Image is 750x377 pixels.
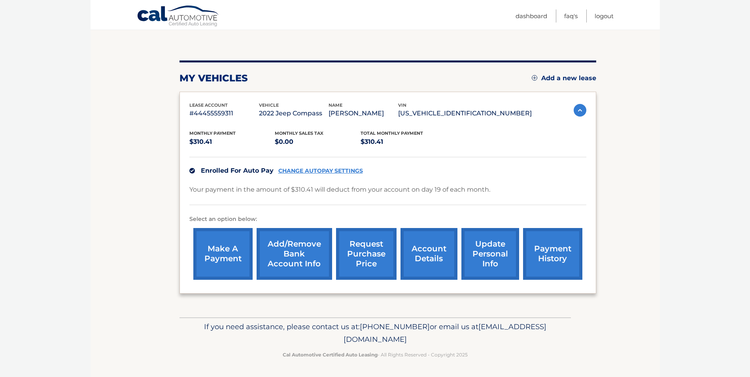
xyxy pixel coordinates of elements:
[201,167,274,174] span: Enrolled For Auto Pay
[329,108,398,119] p: [PERSON_NAME]
[259,108,329,119] p: 2022 Jeep Compass
[401,228,457,280] a: account details
[193,228,253,280] a: make a payment
[189,215,586,224] p: Select an option below:
[532,75,537,81] img: add.svg
[361,130,423,136] span: Total Monthly Payment
[398,102,406,108] span: vin
[259,102,279,108] span: vehicle
[516,9,547,23] a: Dashboard
[574,104,586,117] img: accordion-active.svg
[189,168,195,173] img: check.svg
[360,322,430,331] span: [PHONE_NUMBER]
[595,9,614,23] a: Logout
[361,136,446,147] p: $310.41
[189,102,228,108] span: lease account
[329,102,342,108] span: name
[523,228,582,280] a: payment history
[336,228,397,280] a: request purchase price
[564,9,578,23] a: FAQ's
[189,136,275,147] p: $310.41
[278,168,363,174] a: CHANGE AUTOPAY SETTINGS
[189,130,236,136] span: Monthly Payment
[398,108,532,119] p: [US_VEHICLE_IDENTIFICATION_NUMBER]
[185,320,566,346] p: If you need assistance, please contact us at: or email us at
[275,136,361,147] p: $0.00
[137,5,220,28] a: Cal Automotive
[185,351,566,359] p: - All Rights Reserved - Copyright 2025
[189,184,490,195] p: Your payment in the amount of $310.41 will deduct from your account on day 19 of each month.
[179,72,248,84] h2: my vehicles
[257,228,332,280] a: Add/Remove bank account info
[532,74,596,82] a: Add a new lease
[283,352,378,358] strong: Cal Automotive Certified Auto Leasing
[275,130,323,136] span: Monthly sales Tax
[189,108,259,119] p: #44455559311
[461,228,519,280] a: update personal info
